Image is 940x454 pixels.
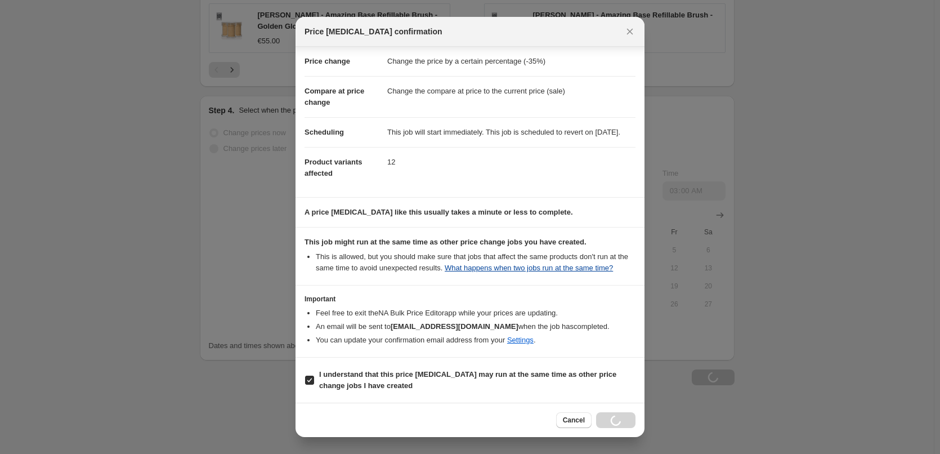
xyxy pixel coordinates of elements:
span: Price change [305,57,350,65]
li: An email will be sent to when the job has completed . [316,321,635,332]
li: You can update your confirmation email address from your . [316,335,635,346]
span: Cancel [563,416,585,425]
h3: Important [305,295,635,304]
span: Compare at price change [305,87,364,106]
li: Feel free to exit the NA Bulk Price Editor app while your prices are updating. [316,308,635,319]
li: This is allowed, but you should make sure that jobs that affect the same products don ' t run at ... [316,251,635,274]
button: Close [622,24,638,39]
span: Scheduling [305,128,344,136]
dd: Change the price by a certain percentage (-35%) [387,47,635,76]
dd: This job will start immediately. This job is scheduled to revert on [DATE]. [387,117,635,147]
span: Product variants affected [305,158,362,177]
b: I understand that this price [MEDICAL_DATA] may run at the same time as other price change jobs I... [319,370,616,390]
a: Settings [507,336,534,344]
dd: 12 [387,147,635,177]
b: [EMAIL_ADDRESS][DOMAIN_NAME] [391,322,518,331]
b: A price [MEDICAL_DATA] like this usually takes a minute or less to complete. [305,208,573,216]
dd: Change the compare at price to the current price (sale) [387,76,635,106]
b: This job might run at the same time as other price change jobs you have created. [305,238,587,246]
span: Price [MEDICAL_DATA] confirmation [305,26,442,37]
button: Cancel [556,412,592,428]
a: What happens when two jobs run at the same time? [445,264,613,272]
